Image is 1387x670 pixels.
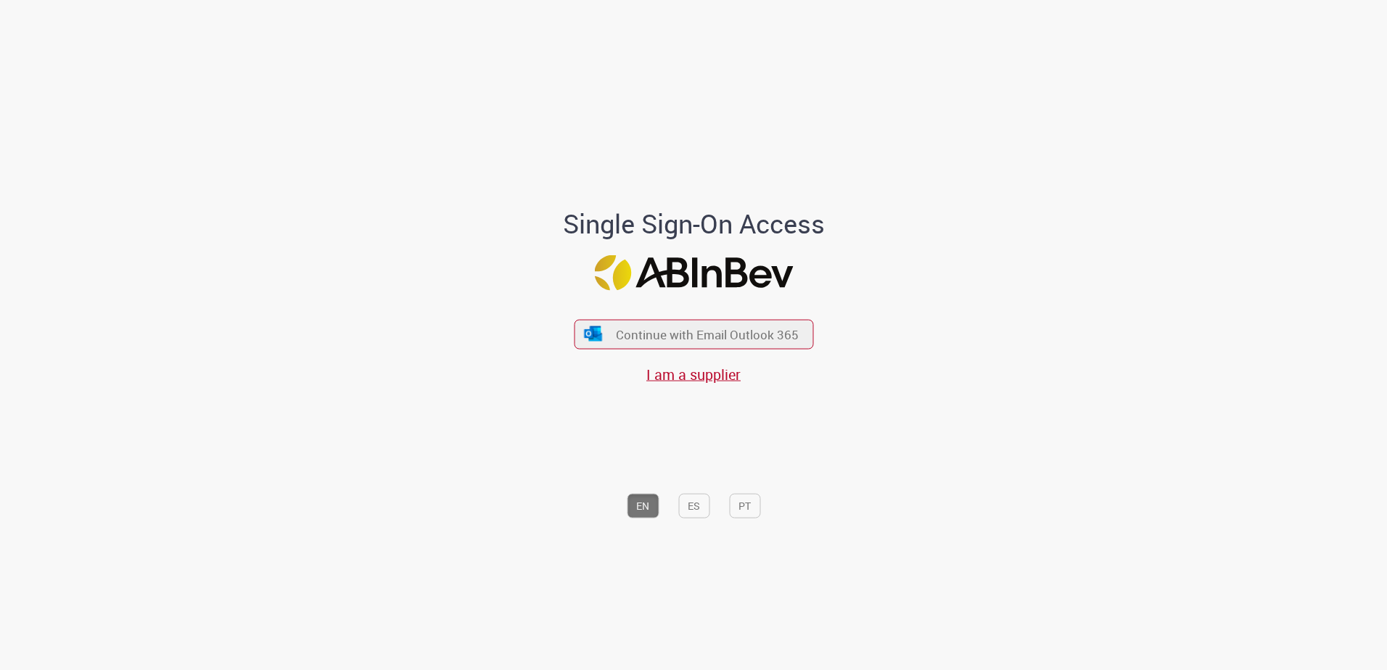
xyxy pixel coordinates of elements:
h1: Single Sign-On Access [493,209,895,238]
img: ícone Azure/Microsoft 360 [583,326,604,342]
span: Continue with Email Outlook 365 [616,326,799,342]
button: EN [627,493,659,518]
button: ES [678,493,709,518]
button: ícone Azure/Microsoft 360 Continue with Email Outlook 365 [574,319,813,349]
a: I am a supplier [646,365,741,384]
button: PT [729,493,760,518]
img: Logo ABInBev [594,255,793,291]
